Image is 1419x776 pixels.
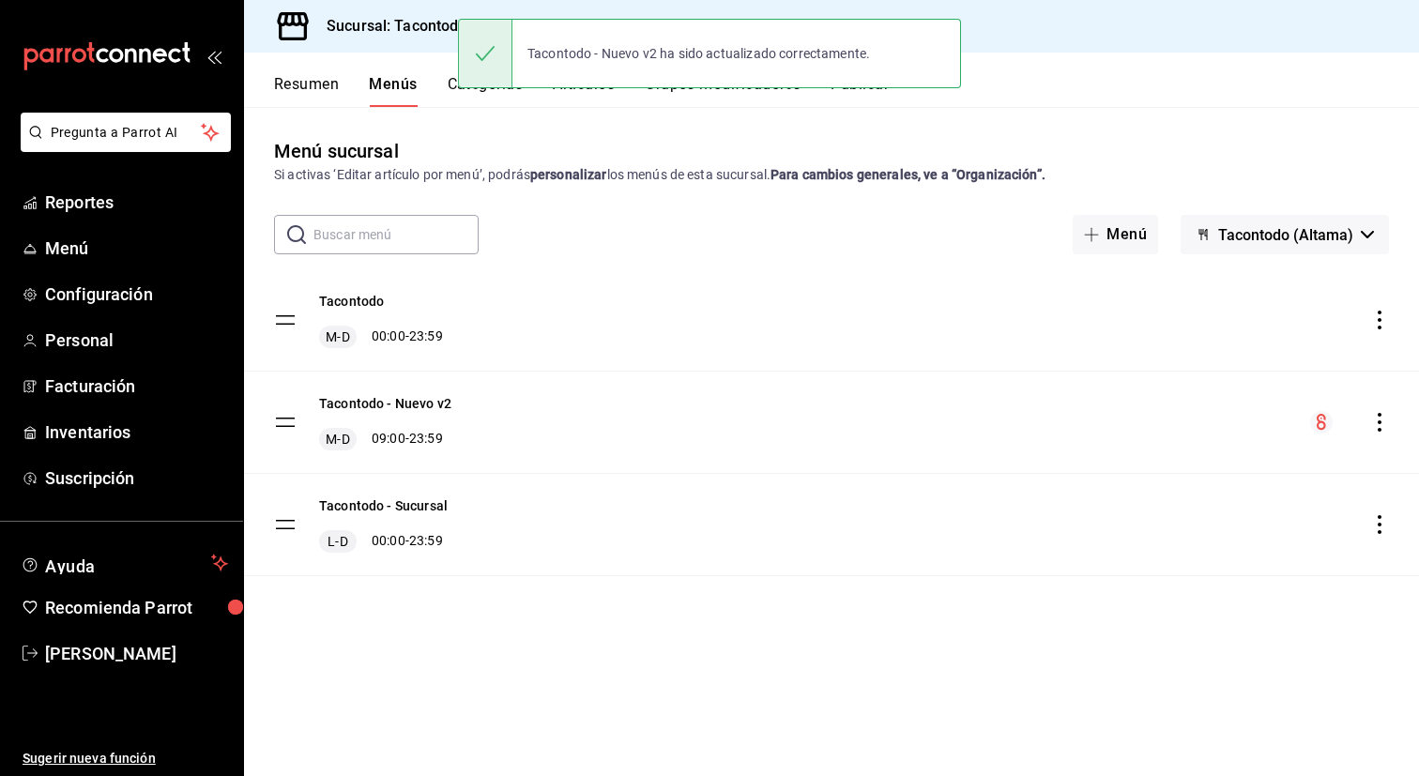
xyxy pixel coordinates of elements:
[322,430,353,449] span: M-D
[45,419,228,445] span: Inventarios
[206,49,221,64] button: open_drawer_menu
[45,236,228,261] span: Menú
[771,167,1045,182] strong: Para cambios generales, ve a “Organización”.
[312,15,532,38] h3: Sucursal: Tacontodo (Altama)
[274,137,399,165] div: Menú sucursal
[274,165,1389,185] div: Si activas ‘Editar artículo por menú’, podrás los menús de esta sucursal.
[1181,215,1389,254] button: Tacontodo (Altama)
[319,428,451,450] div: 09:00 - 23:59
[448,75,524,107] button: Categorías
[45,327,228,353] span: Personal
[319,530,448,553] div: 00:00 - 23:59
[319,326,443,348] div: 00:00 - 23:59
[274,75,1419,107] div: navigation tabs
[45,641,228,666] span: [PERSON_NAME]
[13,136,231,156] a: Pregunta a Parrot AI
[45,552,204,574] span: Ayuda
[51,123,202,143] span: Pregunta a Parrot AI
[530,167,607,182] strong: personalizar
[1370,311,1389,329] button: actions
[322,327,353,346] span: M-D
[313,216,479,253] input: Buscar menú
[21,113,231,152] button: Pregunta a Parrot AI
[274,513,297,536] button: drag
[244,269,1419,576] table: menu-maker-table
[319,394,451,413] button: Tacontodo - Nuevo v2
[324,532,351,551] span: L-D
[1218,226,1353,244] span: Tacontodo (Altama)
[45,190,228,215] span: Reportes
[274,75,339,107] button: Resumen
[23,749,228,768] span: Sugerir nueva función
[319,496,448,515] button: Tacontodo - Sucursal
[1073,215,1158,254] button: Menú
[274,309,297,331] button: drag
[45,373,228,399] span: Facturación
[45,281,228,307] span: Configuración
[274,411,297,434] button: drag
[369,75,417,107] button: Menús
[1370,515,1389,534] button: actions
[45,465,228,491] span: Suscripción
[1370,413,1389,432] button: actions
[319,292,384,311] button: Tacontodo
[45,595,228,620] span: Recomienda Parrot
[512,33,885,74] div: Tacontodo - Nuevo v2 ha sido actualizado correctamente.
